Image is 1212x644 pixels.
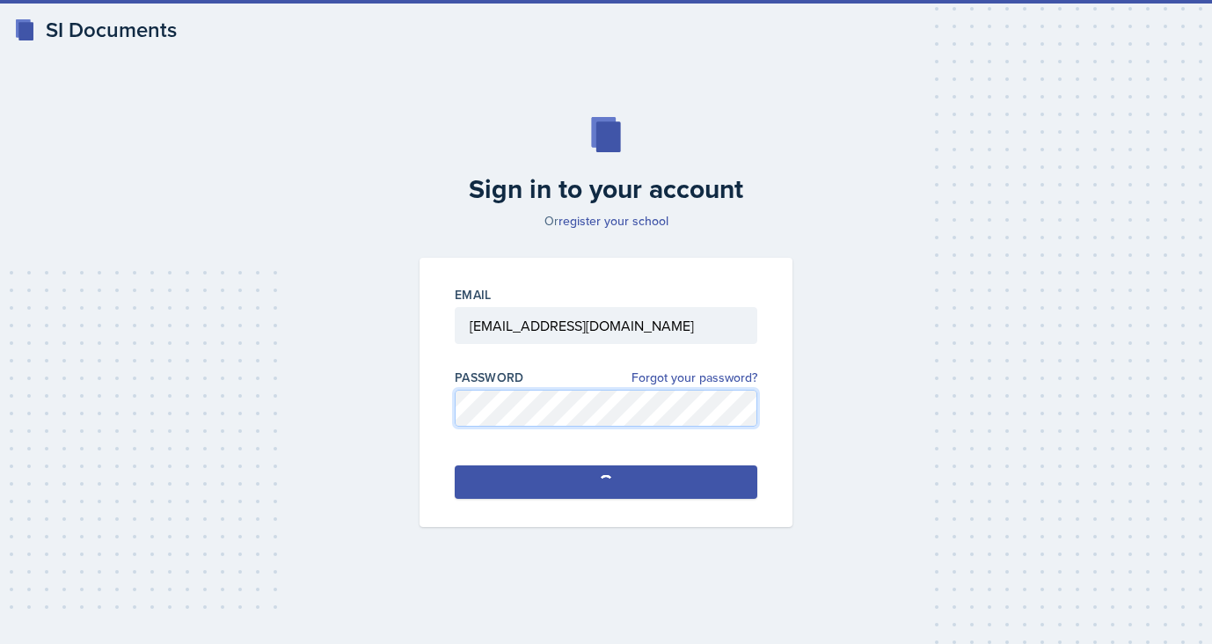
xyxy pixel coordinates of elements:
[455,286,492,304] label: Email
[14,14,177,46] a: SI Documents
[409,212,803,230] p: Or
[559,212,668,230] a: register your school
[632,369,757,387] a: Forgot your password?
[455,307,757,344] input: Email
[409,173,803,205] h2: Sign in to your account
[455,369,524,386] label: Password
